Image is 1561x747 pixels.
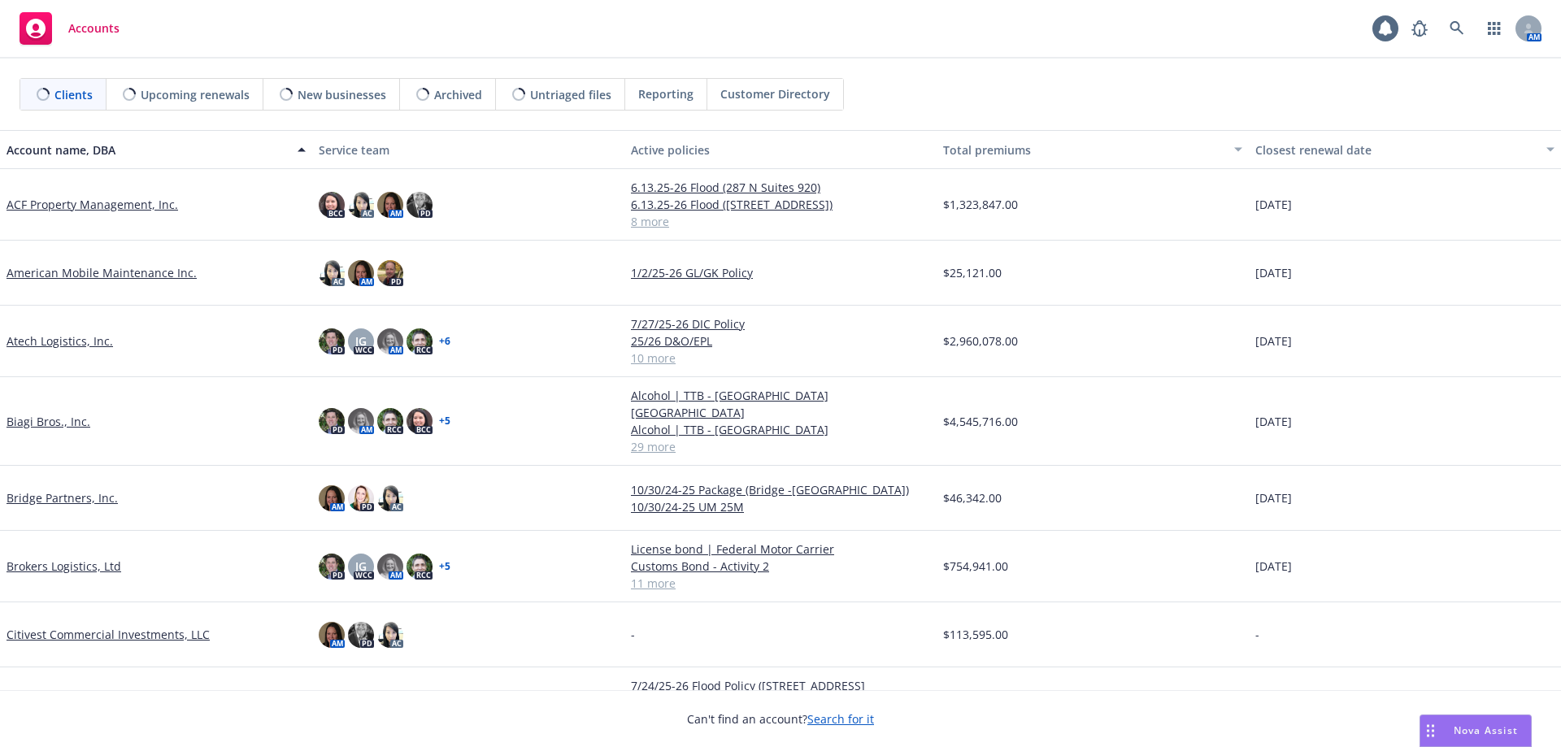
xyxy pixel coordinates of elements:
[68,22,120,35] span: Accounts
[631,626,635,643] span: -
[720,85,830,102] span: Customer Directory
[943,626,1008,643] span: $113,595.00
[631,481,930,498] a: 10/30/24-25 Package (Bridge -[GEOGRAPHIC_DATA])
[319,328,345,354] img: photo
[439,562,450,571] a: + 5
[439,416,450,426] a: + 5
[1255,558,1292,575] span: [DATE]
[530,86,611,103] span: Untriaged files
[1403,12,1436,45] a: Report a Bug
[319,260,345,286] img: photo
[7,413,90,430] a: Biagi Bros., Inc.
[631,558,930,575] a: Customs Bond - Activity 2
[355,558,367,575] span: JG
[319,485,345,511] img: photo
[1255,413,1292,430] span: [DATE]
[1441,12,1473,45] a: Search
[943,413,1018,430] span: $4,545,716.00
[807,711,874,727] a: Search for it
[943,489,1002,506] span: $46,342.00
[377,408,403,434] img: photo
[439,337,450,346] a: + 6
[319,192,345,218] img: photo
[1255,141,1537,159] div: Closest renewal date
[1255,332,1292,350] span: [DATE]
[624,130,937,169] button: Active policies
[407,192,433,218] img: photo
[319,141,618,159] div: Service team
[348,622,374,648] img: photo
[319,554,345,580] img: photo
[631,196,930,213] a: 6.13.25-26 Flood ([STREET_ADDRESS])
[943,264,1002,281] span: $25,121.00
[1255,489,1292,506] span: [DATE]
[631,387,930,421] a: Alcohol | TTB - [GEOGRAPHIC_DATA] [GEOGRAPHIC_DATA]
[1255,264,1292,281] span: [DATE]
[434,86,482,103] span: Archived
[943,558,1008,575] span: $754,941.00
[7,141,288,159] div: Account name, DBA
[7,626,210,643] a: Citivest Commercial Investments, LLC
[377,622,403,648] img: photo
[638,85,694,102] span: Reporting
[7,558,121,575] a: Brokers Logistics, Ltd
[631,315,930,332] a: 7/27/25-26 DIC Policy
[1478,12,1511,45] a: Switch app
[631,498,930,515] a: 10/30/24-25 UM 25M
[631,541,930,558] a: License bond | Federal Motor Carrier
[687,710,874,727] span: Can't find an account?
[141,86,250,103] span: Upcoming renewals
[631,575,930,592] a: 11 more
[943,141,1224,159] div: Total premiums
[348,260,374,286] img: photo
[631,213,930,230] a: 8 more
[7,264,197,281] a: American Mobile Maintenance Inc.
[1255,196,1292,213] span: [DATE]
[348,485,374,511] img: photo
[319,408,345,434] img: photo
[1420,715,1441,746] div: Drag to move
[631,438,930,455] a: 29 more
[377,554,403,580] img: photo
[943,332,1018,350] span: $2,960,078.00
[631,141,930,159] div: Active policies
[355,332,367,350] span: JG
[631,677,930,711] a: 7/24/25-26 Flood Policy ([STREET_ADDRESS][PERSON_NAME])
[7,489,118,506] a: Bridge Partners, Inc.
[943,196,1018,213] span: $1,323,847.00
[631,421,930,438] a: Alcohol | TTB - [GEOGRAPHIC_DATA]
[319,622,345,648] img: photo
[631,350,930,367] a: 10 more
[348,192,374,218] img: photo
[1420,714,1532,747] button: Nova Assist
[377,260,403,286] img: photo
[1249,130,1561,169] button: Closest renewal date
[407,554,433,580] img: photo
[54,86,93,103] span: Clients
[7,196,178,213] a: ACF Property Management, Inc.
[937,130,1249,169] button: Total premiums
[631,332,930,350] a: 25/26 D&O/EPL
[407,328,433,354] img: photo
[1454,723,1518,737] span: Nova Assist
[377,192,403,218] img: photo
[312,130,624,169] button: Service team
[7,332,113,350] a: Atech Logistics, Inc.
[13,6,126,51] a: Accounts
[377,328,403,354] img: photo
[298,86,386,103] span: New businesses
[1255,626,1259,643] span: -
[377,485,403,511] img: photo
[407,408,433,434] img: photo
[348,408,374,434] img: photo
[631,264,930,281] a: 1/2/25-26 GL/GK Policy
[631,179,930,196] a: 6.13.25-26 Flood (287 N Suites 920)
